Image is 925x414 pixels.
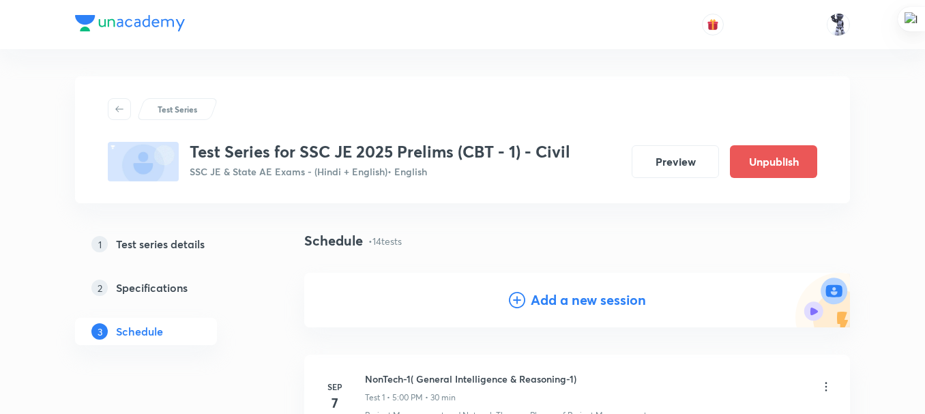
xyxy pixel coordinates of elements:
button: Unpublish [730,145,817,178]
button: Preview [632,145,719,178]
img: fallback-thumbnail.png [108,142,179,181]
h3: Test Series for SSC JE 2025 Prelims (CBT - 1) - Civil [190,142,570,162]
p: 1 [91,236,108,252]
h5: Schedule [116,323,163,340]
h5: Test series details [116,236,205,252]
img: Add [795,273,850,327]
p: SSC JE & State AE Exams - (Hindi + English) • English [190,164,570,179]
p: 3 [91,323,108,340]
a: 1Test series details [75,231,261,258]
a: 2Specifications [75,274,261,301]
p: Test Series [158,103,197,115]
h6: Sep [321,381,349,393]
button: avatar [702,14,724,35]
h4: 7 [321,393,349,413]
h4: Schedule [304,231,363,251]
p: Test 1 • 5:00 PM • 30 min [365,391,456,404]
h6: NonTech-1( General Intelligence & Reasoning-1) [365,372,576,386]
p: 2 [91,280,108,296]
h4: Add a new session [531,290,646,310]
a: Company Logo [75,15,185,35]
h5: Specifications [116,280,188,296]
img: Company Logo [75,15,185,31]
p: • 14 tests [368,234,402,248]
img: avatar [707,18,719,31]
img: Shailendra Kumar [827,13,850,36]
